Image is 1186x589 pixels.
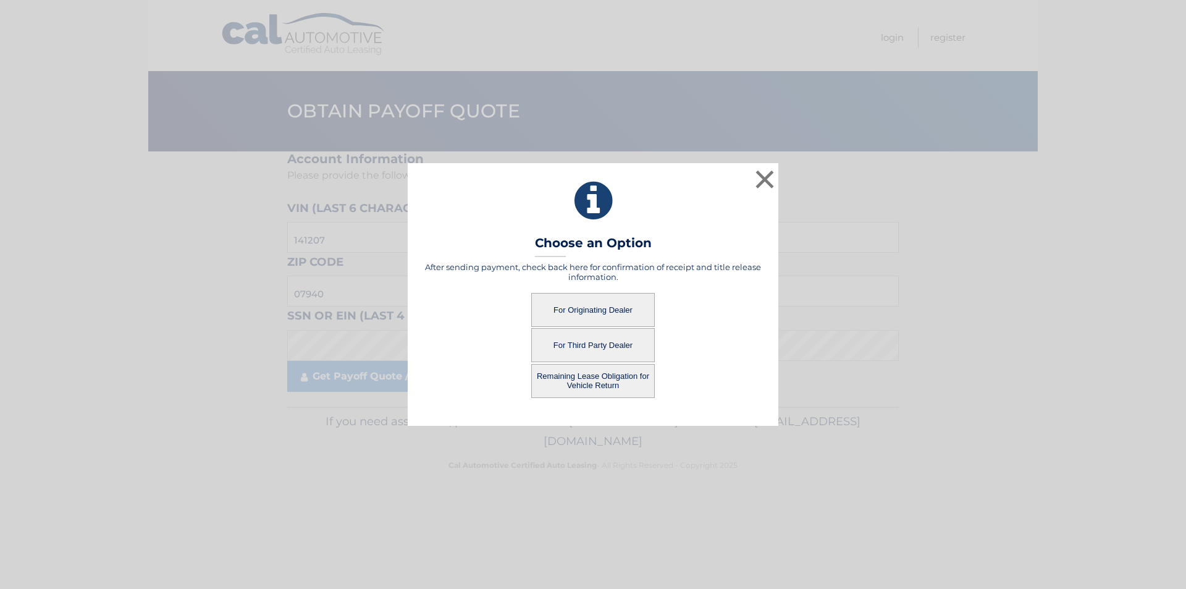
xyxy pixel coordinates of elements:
[531,328,655,362] button: For Third Party Dealer
[423,262,763,282] h5: After sending payment, check back here for confirmation of receipt and title release information.
[752,167,777,192] button: ×
[531,293,655,327] button: For Originating Dealer
[531,364,655,398] button: Remaining Lease Obligation for Vehicle Return
[535,235,652,257] h3: Choose an Option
